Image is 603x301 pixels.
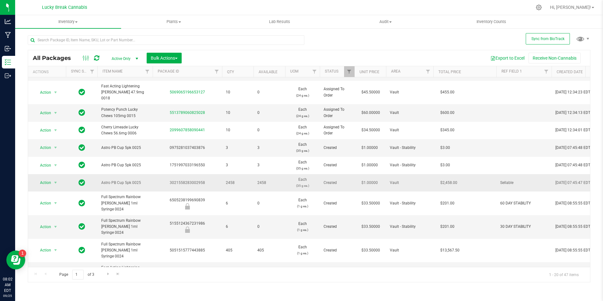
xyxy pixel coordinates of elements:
span: Bulk Actions [151,56,178,61]
span: 30 DAY STABILITY [500,224,548,230]
a: Filter [212,66,222,77]
inline-svg: Manufacturing [5,32,11,38]
span: Each [289,86,316,98]
span: select [52,143,60,152]
span: Astro PB Cup 5pk 0025 [101,180,149,186]
span: Sync from BioTrack [531,37,565,41]
span: Each [289,221,316,233]
span: Full Spectrum Rainbow [PERSON_NAME] 1ml Syringe 0024 [101,241,149,260]
span: In Sync [79,108,85,117]
span: 10 [226,127,250,133]
a: Available [259,70,278,74]
span: 60 DAY STABILITY [500,200,548,206]
span: Full Spectrum Rainbow [PERSON_NAME] 1ml Syringe 0024 [101,194,149,212]
span: 3 [257,145,281,151]
iframe: Resource center unread badge [19,250,26,257]
span: $3.00 [437,143,453,152]
div: 6505238199690839 [152,197,223,210]
span: All Packages [33,55,77,62]
span: [DATE] 07:45:48 EDT [555,162,590,168]
span: Fast Acting Lightening [PERSON_NAME] 47.9mg 0018 [101,265,149,283]
span: 405 [226,247,250,253]
p: 08:02 AM EDT [3,276,12,293]
span: $33.50000 [358,199,383,208]
a: Area [391,69,401,74]
span: [DATE] 08:55:55 EDT [555,224,590,230]
span: Action [34,109,51,117]
span: $60.00000 [358,108,383,117]
span: $13,567.50 [437,246,463,255]
span: select [52,199,60,208]
a: Filter [423,66,433,77]
span: 405 [257,247,281,253]
span: Full Spectrum Rainbow [PERSON_NAME] 1ml Syringe 0024 [101,218,149,236]
span: In Sync [79,178,85,187]
div: Stability [152,203,223,210]
span: $33.50000 [358,222,383,231]
a: Sync Status [71,69,95,74]
span: select [52,246,60,255]
span: 1 - 20 of 47 items [544,270,584,279]
p: (24 g ea.) [289,92,316,98]
a: Audit [333,15,439,28]
span: $34.50000 [358,126,383,135]
span: Lucky Break Cannabis [42,5,87,10]
a: 5513789060825028 [170,110,205,115]
span: Inventory [15,19,121,25]
span: Action [34,143,51,152]
button: Sync from BioTrack [526,33,570,44]
span: Inventory Counts [468,19,515,25]
span: 0 [257,89,281,95]
p: (1 g ea.) [289,203,316,209]
span: Each [289,197,316,209]
span: 0 [257,127,281,133]
span: 10 [226,89,250,95]
p: (24 g ea.) [289,113,316,119]
span: Page of 3 [54,270,99,280]
a: Unit Price [360,70,379,74]
input: 1 [72,270,84,280]
p: (1 g ea.) [289,250,316,256]
span: Lab Results [261,19,299,25]
span: $201.00 [437,222,458,231]
span: In Sync [79,199,85,208]
div: 1751997033196550 [152,162,223,168]
span: Each [289,107,316,119]
span: Created [324,145,351,151]
span: Each [289,244,316,256]
span: Audit [333,19,438,25]
span: [DATE] 07:45:47 EDT [555,180,590,186]
div: 5051515777443885 [152,247,223,253]
span: In Sync [79,88,85,97]
span: In Sync [79,222,85,231]
div: Stability [152,227,223,233]
span: select [52,178,60,187]
span: Action [34,199,51,208]
a: Filter [541,66,552,77]
button: Export to Excel [486,53,529,63]
span: 0 [257,200,281,206]
span: $455.00 [437,88,458,97]
span: $345.00 [437,126,458,135]
span: In Sync [79,161,85,169]
a: Ref Field 1 [501,69,522,74]
a: Go to the next page [103,270,113,278]
a: Total Price [438,70,461,74]
span: Assigned To Order [324,124,351,136]
span: Vault - Stability [390,224,430,230]
a: UOM [290,69,298,74]
a: Filter [309,66,320,77]
span: 0 [257,224,281,230]
a: Filter [344,66,354,77]
button: Bulk Actions [147,53,182,63]
span: Vault - Stability [390,200,430,206]
p: (24 g ea.) [289,130,316,136]
span: [DATE] 12:34:23 EDT [555,89,590,95]
span: Created [324,200,351,206]
span: Action [34,246,51,255]
span: Astro PB Cup 5pk 0025 [101,162,149,168]
a: Package ID [158,69,179,74]
p: (1 g ea.) [289,227,316,233]
a: Lab Results [227,15,333,28]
